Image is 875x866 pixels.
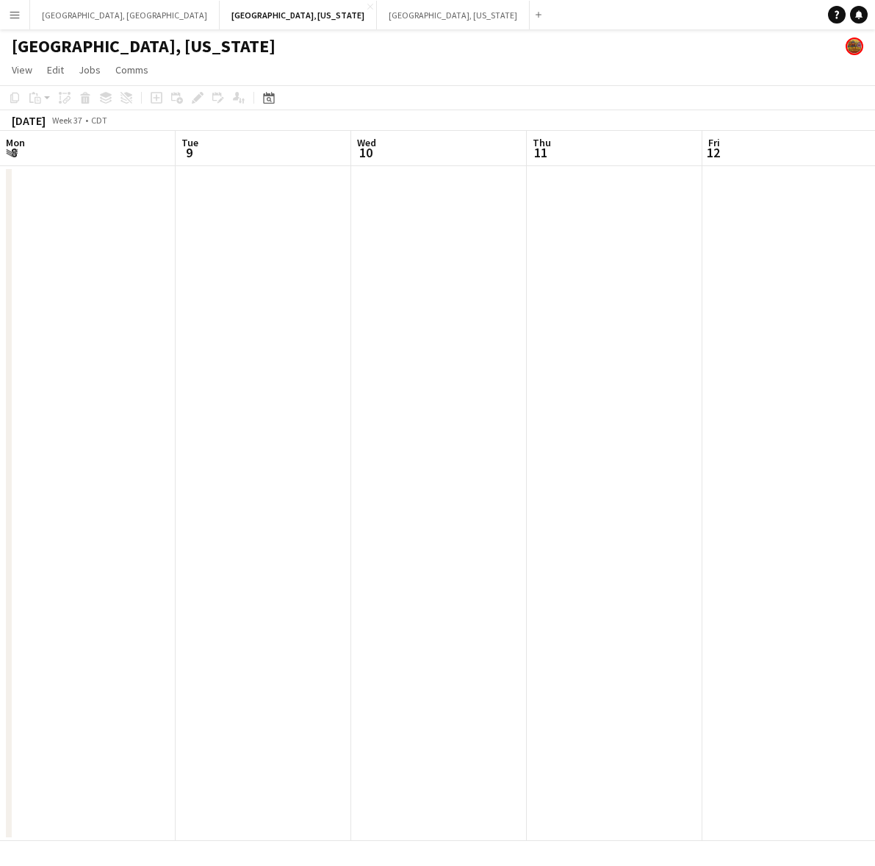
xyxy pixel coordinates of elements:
button: [GEOGRAPHIC_DATA], [GEOGRAPHIC_DATA] [30,1,220,29]
span: Fri [708,136,720,149]
span: 11 [530,144,551,161]
span: 9 [179,144,198,161]
span: 10 [355,144,376,161]
span: Mon [6,136,25,149]
span: Comms [115,63,148,76]
span: View [12,63,32,76]
div: [DATE] [12,113,46,128]
div: CDT [91,115,107,126]
span: Week 37 [48,115,85,126]
button: [GEOGRAPHIC_DATA], [US_STATE] [220,1,377,29]
app-user-avatar: Rollin Hero [846,37,863,55]
a: Jobs [73,60,107,79]
h1: [GEOGRAPHIC_DATA], [US_STATE] [12,35,276,57]
a: Edit [41,60,70,79]
span: 8 [4,144,25,161]
a: Comms [109,60,154,79]
span: Thu [533,136,551,149]
a: View [6,60,38,79]
span: Tue [181,136,198,149]
button: [GEOGRAPHIC_DATA], [US_STATE] [377,1,530,29]
span: Jobs [79,63,101,76]
span: Edit [47,63,64,76]
span: 12 [706,144,720,161]
span: Wed [357,136,376,149]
